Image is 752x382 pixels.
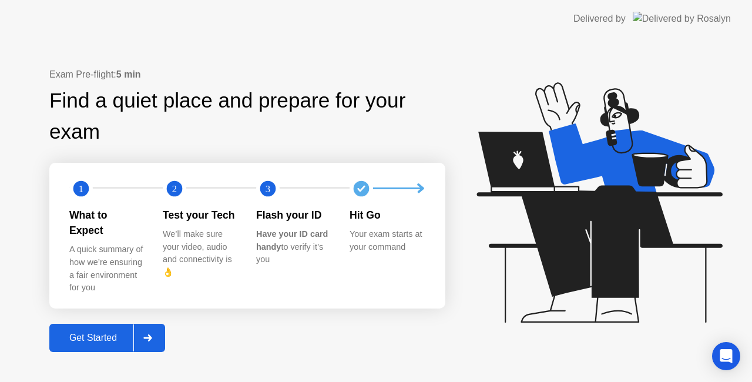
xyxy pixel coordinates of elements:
text: 1 [79,183,83,194]
div: Your exam starts at your command [350,228,424,253]
div: We’ll make sure your video, audio and connectivity is 👌 [163,228,237,279]
div: Hit Go [350,207,424,223]
b: Have your ID card handy [256,229,328,252]
div: Exam Pre-flight: [49,68,445,82]
text: 3 [266,183,270,194]
div: to verify it’s you [256,228,331,266]
div: Get Started [53,333,133,343]
div: Flash your ID [256,207,331,223]
img: Delivered by Rosalyn [633,12,731,25]
b: 5 min [116,69,141,79]
div: Test your Tech [163,207,237,223]
text: 2 [172,183,177,194]
button: Get Started [49,324,165,352]
div: Delivered by [573,12,626,26]
div: A quick summary of how we’re ensuring a fair environment for you [69,243,144,294]
div: Open Intercom Messenger [712,342,740,370]
div: What to Expect [69,207,144,239]
div: Find a quiet place and prepare for your exam [49,85,445,148]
